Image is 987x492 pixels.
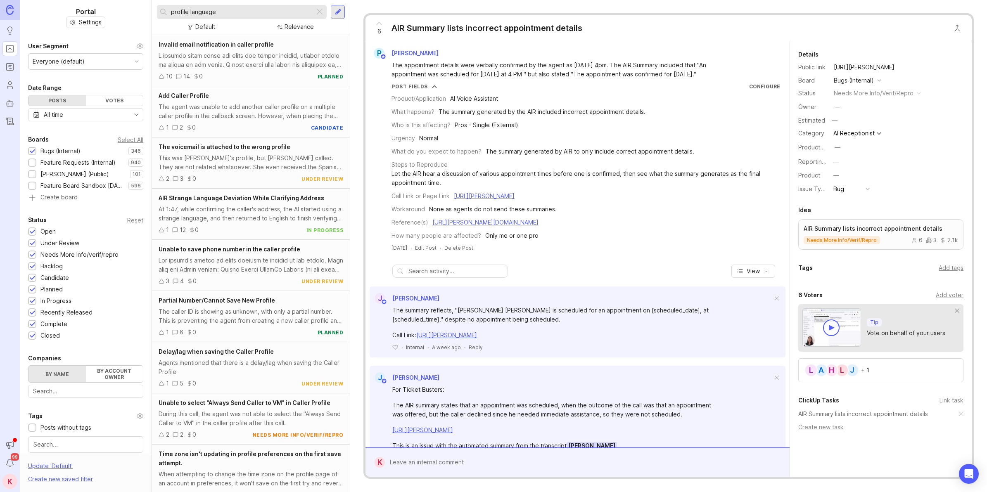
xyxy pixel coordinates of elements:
div: A [815,364,828,377]
span: [PERSON_NAME] [567,442,617,449]
div: K [2,474,17,489]
a: Ideas [2,23,17,38]
span: Partial Number/Cannot Save New Profile [159,297,275,304]
div: Status [28,215,47,225]
a: [URL][PERSON_NAME][DOMAIN_NAME] [432,219,539,226]
div: AIR Summary lists incorrect appointment details [391,22,582,34]
div: 2 [166,174,169,183]
div: The AIR summary states that an appointment was scheduled, when the outcome of the call was that a... [392,401,723,419]
p: AIR Summary lists incorrect appointment details [804,225,958,233]
div: Bugs (Internal) [40,147,81,156]
div: The appointment details were verbally confirmed by the agent as [DATE] 4pm. The AIR Summary inclu... [391,61,722,79]
button: Notifications [2,456,17,471]
div: Tags [798,263,813,273]
img: Canny Home [6,5,14,14]
div: What happens? [391,107,434,116]
div: 2.1k [940,237,958,243]
a: AIR Summary lists incorrect appointment detailsneeds more info/verif/repro632.1k [798,219,963,250]
div: · [440,244,441,251]
div: None as agents do not send these summaries. [429,205,557,214]
div: Workaround [391,205,425,214]
div: 0 [199,72,203,81]
a: Unable to save phone number in the caller profileLor ipsumd's ametco ad elits doeiusm te incidid ... [152,240,350,291]
div: 0 [192,430,196,439]
div: The summary reflects, "[PERSON_NAME] [PERSON_NAME] is scheduled for an appointment on [scheduled_... [392,306,723,324]
div: — [833,157,839,166]
div: — [835,102,840,111]
label: By name [28,366,86,382]
a: [DATE] [391,244,407,251]
span: [PERSON_NAME] [392,374,439,381]
div: Details [798,50,819,59]
input: Search... [33,387,138,396]
span: View [747,267,760,275]
div: Companies [28,353,61,363]
p: 101 [133,171,141,177]
span: [PERSON_NAME] [391,50,439,57]
a: The voicemail is attached to the wrong profileThis was [PERSON_NAME]'s profile, but [PERSON_NAME]... [152,137,350,189]
div: · [401,344,403,351]
div: Urgency [391,134,415,143]
p: Tip [870,319,878,326]
div: Vote on behalf of your users [867,329,945,338]
div: Feature Requests (Internal) [40,158,116,167]
div: At 1:47, while confirming the caller's address, the AI started using a strange language, and then... [159,205,343,223]
span: Unable to save phone number in the caller profile [159,246,300,253]
span: A week ago [432,344,461,351]
div: Update ' Default ' [28,461,73,475]
div: Internal [406,344,424,351]
h1: Portal [76,7,96,17]
div: AI Receptionist [833,130,875,136]
div: Relevance [285,22,314,31]
a: Invalid email notification in caller profileL ipsumdo sitam conse adi elits doe tempor incidid, u... [152,35,350,86]
a: [URL][PERSON_NAME] [416,331,477,338]
div: Steps to Reproduce [391,160,448,169]
div: 6 [911,237,923,243]
label: ProductboardID [798,144,842,151]
div: K [375,457,385,468]
div: 1 [166,379,169,388]
div: 3 [166,277,169,286]
button: View [731,265,775,278]
div: — [829,115,840,126]
span: AIR Strange Language Deviation While Clarifying Address [159,194,324,201]
time: [DATE] [391,245,407,251]
div: L ipsumdo sitam conse adi elits doe tempor incidid, utlabor etdolo ma aliqua en adm venia. Q nost... [159,51,343,69]
div: 5 [180,379,183,388]
div: Recently Released [40,308,93,317]
div: — [835,143,840,152]
div: Add voter [936,291,963,300]
a: Settings [66,17,105,28]
div: Date Range [28,83,62,93]
button: Close button [949,20,966,36]
div: Create new task [798,423,963,432]
a: Configure [749,83,780,90]
div: Post Fields [391,83,428,90]
span: 99 [11,453,19,461]
div: 6 Voters [798,290,823,300]
input: Search... [171,7,311,17]
div: Bugs (Internal) [834,76,874,85]
a: [URL][PERSON_NAME] [454,192,515,199]
a: Partial Number/Cannot Save New ProfileThe caller ID is showing as unknown, with only a partial nu... [152,291,350,342]
div: · [410,244,412,251]
div: Under Review [40,239,79,248]
div: 2 [180,430,183,439]
div: Complete [40,319,67,329]
div: Board [798,76,827,85]
label: Issue Type [798,185,828,192]
div: needs more info/verif/repro [253,431,344,438]
a: P[PERSON_NAME] [369,48,445,59]
div: under review [301,380,343,387]
div: Normal [419,134,438,143]
div: J [846,364,859,377]
div: Owner [798,102,827,111]
div: · [464,344,465,351]
div: needs more info/verif/repro [834,89,913,98]
div: Call Link: [392,331,723,340]
p: needs more info/verif/repro [807,237,877,244]
div: The agent was unable to add another caller profile on a multiple caller profile in the callback s... [159,102,343,121]
div: Create new saved filter [28,475,93,484]
span: Invalid email notification in caller profile [159,41,274,48]
div: For Ticket Busters: [392,385,723,394]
